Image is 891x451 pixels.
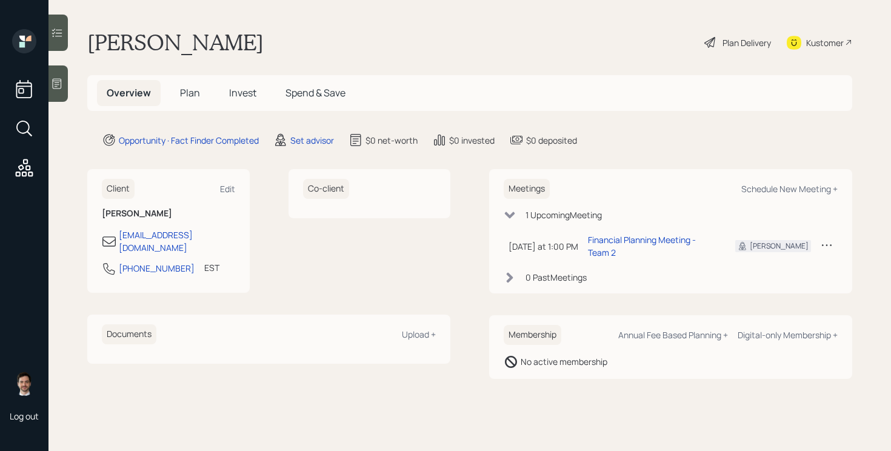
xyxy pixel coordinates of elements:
div: [EMAIL_ADDRESS][DOMAIN_NAME] [119,229,235,254]
div: Upload + [402,329,436,340]
span: Overview [107,86,151,99]
h1: [PERSON_NAME] [87,29,264,56]
div: Digital-only Membership + [738,329,838,341]
div: Edit [220,183,235,195]
div: $0 invested [449,134,495,147]
div: $0 net-worth [365,134,418,147]
div: [PHONE_NUMBER] [119,262,195,275]
div: 0 Past Meeting s [526,271,587,284]
span: Plan [180,86,200,99]
div: Schedule New Meeting + [741,183,838,195]
h6: Co-client [303,179,349,199]
div: Opportunity · Fact Finder Completed [119,134,259,147]
div: Plan Delivery [722,36,771,49]
img: jonah-coleman-headshot.png [12,372,36,396]
div: Financial Planning Meeting - Team 2 [588,233,716,259]
div: $0 deposited [526,134,577,147]
div: [PERSON_NAME] [750,241,809,252]
h6: Documents [102,324,156,344]
h6: Client [102,179,135,199]
span: Invest [229,86,256,99]
h6: Membership [504,325,561,345]
div: EST [204,261,219,274]
div: [DATE] at 1:00 PM [509,240,578,253]
h6: [PERSON_NAME] [102,209,235,219]
div: Set advisor [290,134,334,147]
h6: Meetings [504,179,550,199]
div: Log out [10,410,39,422]
div: No active membership [521,355,607,368]
div: 1 Upcoming Meeting [526,209,602,221]
div: Annual Fee Based Planning + [618,329,728,341]
div: Kustomer [806,36,844,49]
span: Spend & Save [285,86,345,99]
